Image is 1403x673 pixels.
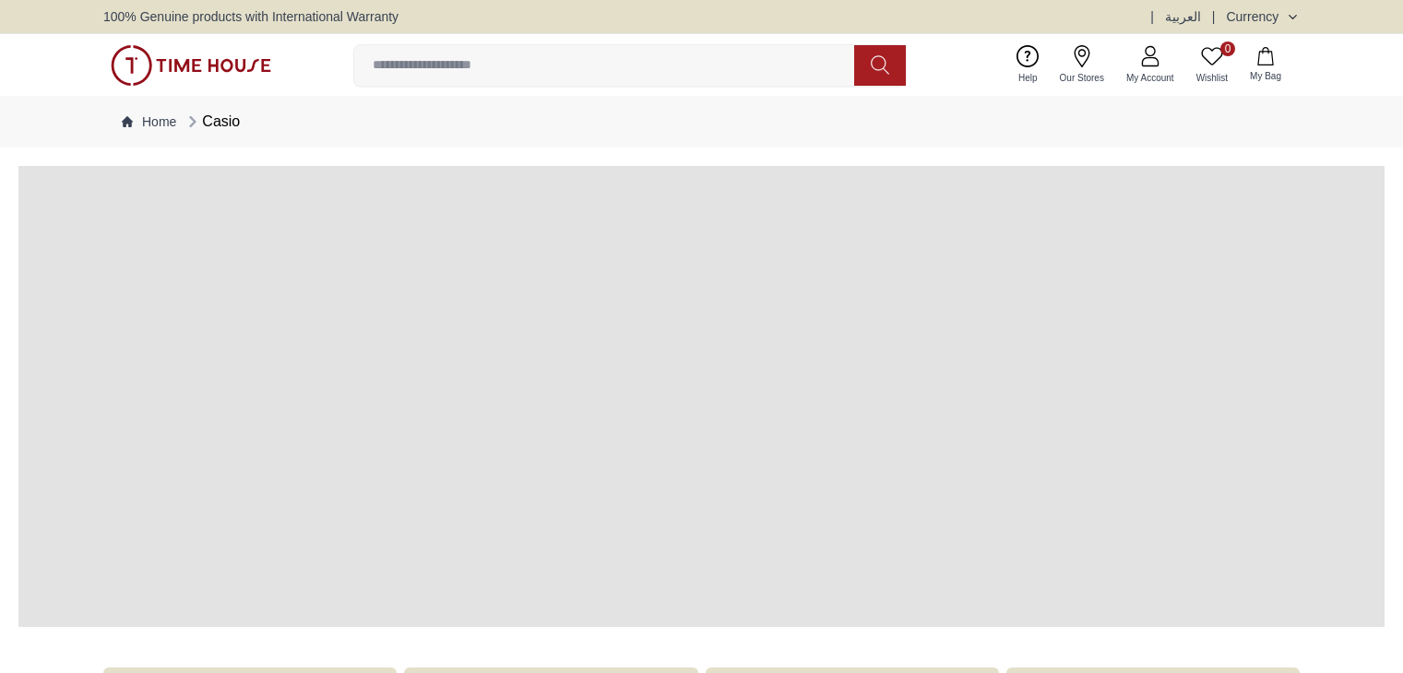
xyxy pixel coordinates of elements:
[103,7,398,26] span: 100% Genuine products with International Warranty
[1052,71,1112,85] span: Our Stores
[1220,41,1235,56] span: 0
[1150,7,1154,26] span: |
[1185,41,1239,89] a: 0Wishlist
[1165,7,1201,26] button: العربية
[184,111,240,133] div: Casio
[1239,43,1292,87] button: My Bag
[1007,41,1049,89] a: Help
[103,96,1300,148] nav: Breadcrumb
[1212,7,1216,26] span: |
[1011,71,1045,85] span: Help
[1119,71,1182,85] span: My Account
[122,112,176,131] a: Home
[1226,7,1286,26] div: Currency
[1242,69,1289,83] span: My Bag
[111,45,271,86] img: ...
[1049,41,1115,89] a: Our Stores
[1189,71,1235,85] span: Wishlist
